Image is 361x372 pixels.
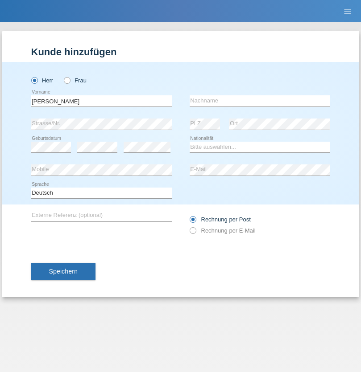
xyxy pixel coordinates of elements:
[31,46,330,57] h1: Kunde hinzufügen
[339,8,357,14] a: menu
[64,77,70,83] input: Frau
[190,227,195,238] input: Rechnung per E-Mail
[31,263,95,280] button: Speichern
[190,216,195,227] input: Rechnung per Post
[343,7,352,16] i: menu
[190,216,251,223] label: Rechnung per Post
[49,268,78,275] span: Speichern
[31,77,54,84] label: Herr
[31,77,37,83] input: Herr
[64,77,87,84] label: Frau
[190,227,256,234] label: Rechnung per E-Mail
